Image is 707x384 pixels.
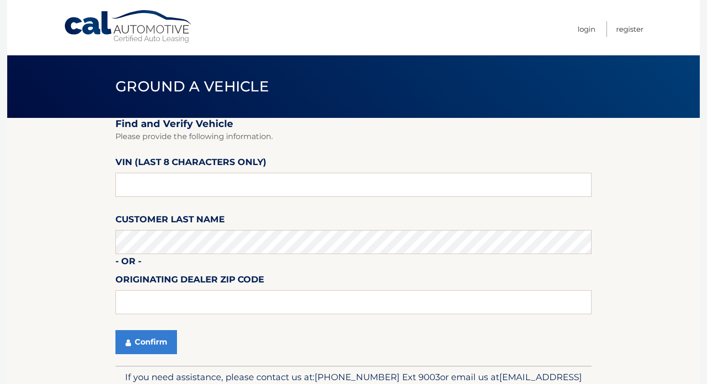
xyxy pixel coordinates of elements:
a: Login [578,21,595,37]
label: Customer Last Name [115,212,225,230]
span: [PHONE_NUMBER] Ext 9003 [315,371,440,383]
label: - or - [115,254,141,272]
label: Originating Dealer Zip Code [115,272,264,290]
h2: Find and Verify Vehicle [115,118,592,130]
span: Ground a Vehicle [115,77,269,95]
p: Please provide the following information. [115,130,592,143]
button: Confirm [115,330,177,354]
a: Cal Automotive [63,10,193,44]
a: Register [616,21,644,37]
label: VIN (last 8 characters only) [115,155,266,173]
